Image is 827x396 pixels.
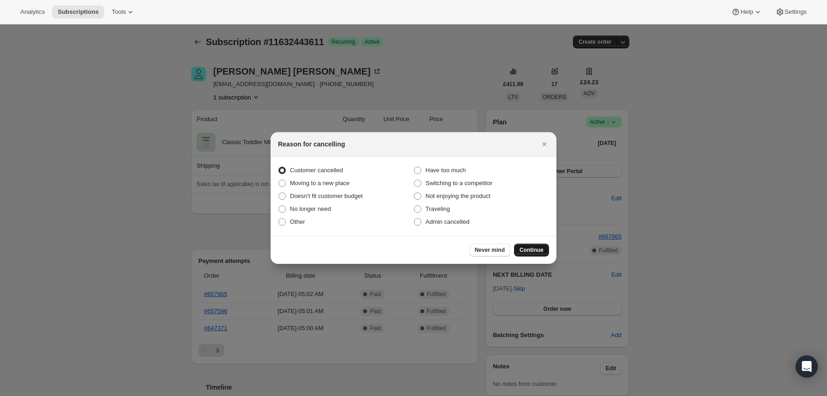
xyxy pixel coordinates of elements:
[58,8,99,16] span: Subscriptions
[425,167,466,174] span: Have too much
[290,192,363,199] span: Doesn't fit customer budget
[425,180,492,186] span: Switching to a competitor
[425,205,450,212] span: Traveling
[52,6,104,18] button: Subscriptions
[514,244,549,256] button: Continue
[469,244,510,256] button: Never mind
[278,140,345,149] h2: Reason for cancelling
[290,167,343,174] span: Customer cancelled
[425,192,490,199] span: Not enjoying the product
[740,8,753,16] span: Help
[520,246,543,254] span: Continue
[538,138,551,151] button: Close
[770,6,812,18] button: Settings
[475,246,505,254] span: Never mind
[106,6,141,18] button: Tools
[290,180,349,186] span: Moving to a new place
[726,6,768,18] button: Help
[20,8,45,16] span: Analytics
[796,355,818,378] div: Open Intercom Messenger
[290,218,305,225] span: Other
[425,218,469,225] span: Admin cancelled
[112,8,126,16] span: Tools
[785,8,807,16] span: Settings
[15,6,50,18] button: Analytics
[290,205,331,212] span: No longer need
